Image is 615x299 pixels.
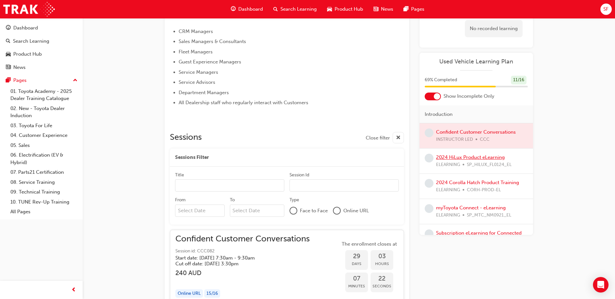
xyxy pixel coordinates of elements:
img: Trak [3,2,55,17]
h2: Sessions [170,132,202,143]
div: From [175,197,185,203]
span: learningRecordVerb_NONE-icon [425,154,433,162]
h5: Start date: [DATE] 7:30am - 9:30am [175,255,299,261]
span: Online URL [343,207,369,215]
span: guage-icon [231,5,236,13]
span: Dashboard [238,6,263,13]
span: pages-icon [6,78,11,83]
a: Product Hub [3,48,80,60]
a: 05. Sales [8,140,80,150]
span: ELEARNING [436,161,460,169]
button: SF [600,4,612,15]
div: Online URL [175,289,203,298]
button: Close filter [366,132,404,143]
div: Session Id [290,172,309,178]
a: 08. Service Training [8,177,80,187]
span: learningRecordVerb_NONE-icon [425,229,433,238]
div: 15 / 16 [204,289,220,298]
span: 29 [345,253,368,260]
div: News [13,64,26,71]
span: SF [603,6,609,13]
span: prev-icon [71,286,76,294]
span: Service Advisors [179,79,215,85]
span: Search Learning [280,6,317,13]
div: No recorded learning [465,20,523,37]
span: Pages [411,6,424,13]
span: learningRecordVerb_NONE-icon [425,204,433,213]
a: car-iconProduct Hub [322,3,368,16]
div: Product Hub [13,50,42,58]
span: search-icon [273,5,278,13]
span: Days [345,260,368,268]
a: Used Vehicle Learning Plan [425,58,528,65]
a: News [3,61,80,73]
span: The enrollment closes at [340,240,398,248]
span: Department Managers [179,90,229,95]
span: pages-icon [404,5,408,13]
a: 10. TUNE Rev-Up Training [8,197,80,207]
h5: Cut off date: [DATE] 3:30pm [175,261,299,267]
span: learningRecordVerb_NONE-icon [425,179,433,188]
div: Search Learning [13,38,49,45]
span: Seconds [371,282,393,290]
div: Title [175,172,184,178]
a: myToyota Connect - eLearning [436,205,506,211]
a: 09. Technical Training [8,187,80,197]
span: news-icon [373,5,378,13]
span: SP_MTC_NM0921_EL [467,212,511,219]
span: Session id: CCC082 [175,248,310,255]
span: Sales Managers & Consultants [179,39,246,44]
span: All Dealership staff who regularly interact with Customers [179,100,308,105]
span: 69 % Completed [425,76,457,84]
span: ELEARNING [436,186,460,194]
a: 2024 HiLux Product eLearning [436,154,505,160]
span: 03 [371,253,393,260]
a: guage-iconDashboard [226,3,268,16]
a: Search Learning [3,35,80,47]
input: Session Id [290,179,399,192]
span: 07 [345,275,368,282]
a: 06. Electrification (EV & Hybrid) [8,150,80,167]
a: news-iconNews [368,3,398,16]
span: search-icon [6,39,10,44]
span: news-icon [6,65,11,71]
span: car-icon [6,51,11,57]
span: car-icon [327,5,332,13]
span: guage-icon [6,25,11,31]
div: 11 / 16 [511,76,526,84]
button: Pages [3,74,80,86]
span: News [381,6,393,13]
div: Type [290,197,299,203]
a: 03. Toyota For Life [8,121,80,131]
span: cross-icon [396,134,401,142]
a: 02. New - Toyota Dealer Induction [8,104,80,121]
input: Title [175,179,284,192]
a: 04. Customer Experience [8,130,80,140]
span: Show Incomplete Only [444,93,494,100]
a: All Pages [8,207,80,217]
span: Confident Customer Conversations [175,235,310,243]
span: SP_HILUX_FL0124_EL [467,161,512,169]
span: Guest Experience Managers [179,59,241,65]
div: Dashboard [13,24,38,32]
span: up-icon [73,76,77,85]
a: 07. Parts21 Certification [8,167,80,177]
a: Dashboard [3,22,80,34]
span: Close filter [366,134,390,142]
h3: 240 AUD [175,269,310,277]
span: Introduction [425,111,453,118]
span: Service Managers [179,69,218,75]
div: Open Intercom Messenger [593,277,609,293]
input: To [230,205,285,217]
span: CORH-PROD-EL [467,186,501,194]
span: Sessions Filter [175,154,209,161]
span: Hours [371,260,393,268]
a: search-iconSearch Learning [268,3,322,16]
a: Subscription eLearning for Connected Services [436,230,522,243]
span: ELEARNING [436,212,460,219]
a: pages-iconPages [398,3,430,16]
a: 01. Toyota Academy - 2025 Dealer Training Catalogue [8,86,80,104]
